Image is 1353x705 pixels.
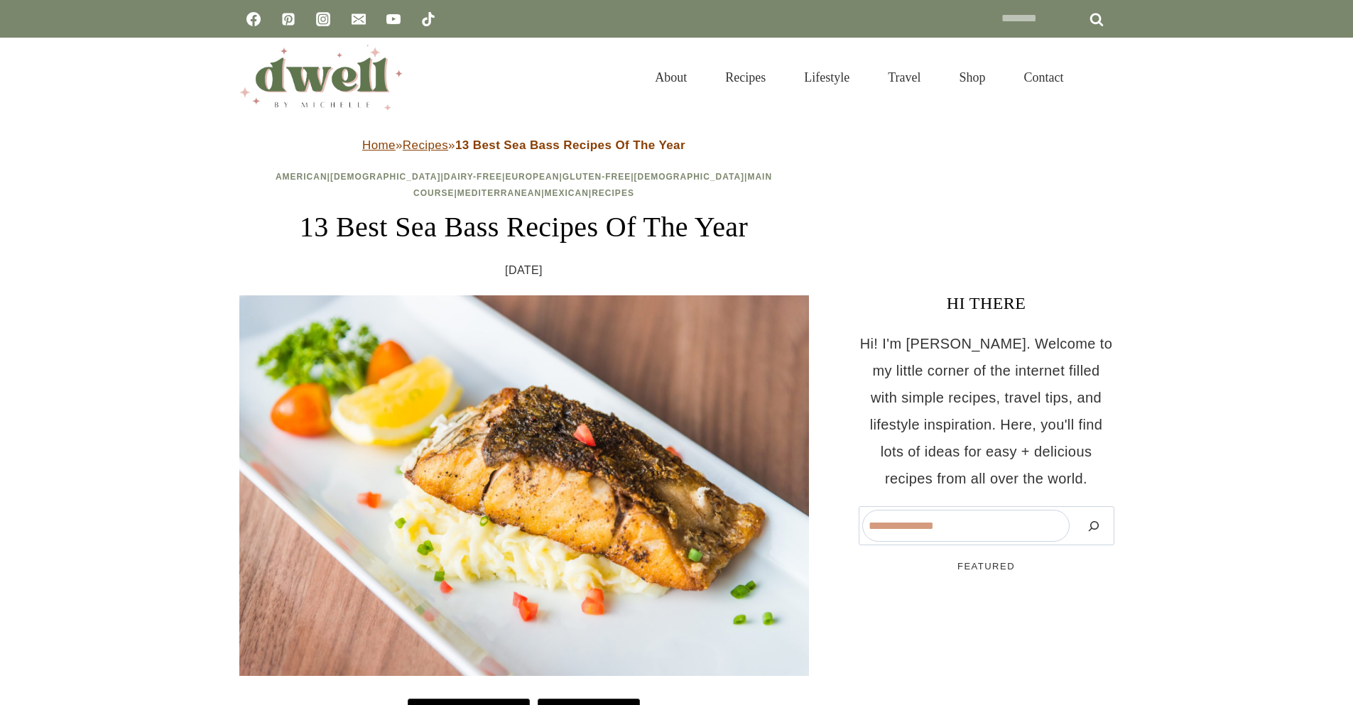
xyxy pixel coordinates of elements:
[869,53,940,102] a: Travel
[940,53,1004,102] a: Shop
[362,138,685,152] span: » »
[414,5,442,33] a: TikTok
[545,188,589,198] a: Mexican
[444,172,502,182] a: Dairy-Free
[636,53,706,102] a: About
[274,5,303,33] a: Pinterest
[1090,65,1114,89] button: View Search Form
[330,172,441,182] a: [DEMOGRAPHIC_DATA]
[785,53,869,102] a: Lifestyle
[276,172,772,198] span: | | | | | | | | |
[276,172,327,182] a: American
[592,188,634,198] a: Recipes
[239,5,268,33] a: Facebook
[859,330,1114,492] p: Hi! I'm [PERSON_NAME]. Welcome to my little corner of the internet filled with simple recipes, tr...
[706,53,785,102] a: Recipes
[362,138,396,152] a: Home
[239,45,403,110] img: DWELL by michelle
[455,138,685,152] strong: 13 Best Sea Bass Recipes Of The Year
[636,53,1082,102] nav: Primary Navigation
[309,5,337,33] a: Instagram
[1077,510,1111,542] button: Search
[859,559,1114,574] h5: FEATURED
[1005,53,1083,102] a: Contact
[239,206,809,248] h1: 13 Best Sea Bass Recipes Of The Year
[344,5,373,33] a: Email
[563,172,631,182] a: Gluten-Free
[403,138,448,152] a: Recipes
[379,5,408,33] a: YouTube
[457,188,541,198] a: Mediterranean
[505,260,543,281] time: [DATE]
[634,172,745,182] a: [DEMOGRAPHIC_DATA]
[859,290,1114,316] h3: HI THERE
[505,172,559,182] a: European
